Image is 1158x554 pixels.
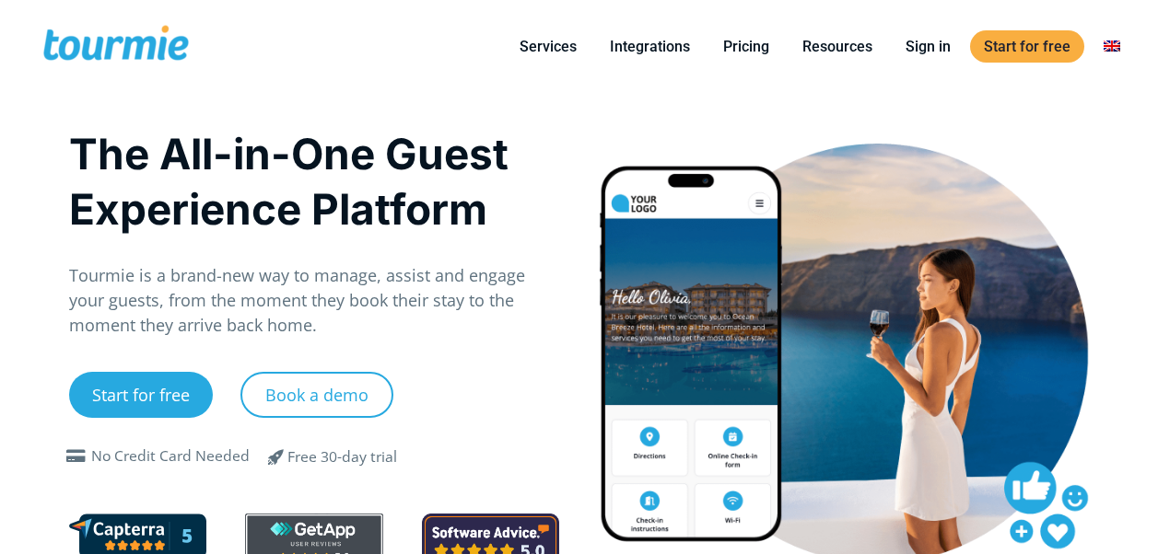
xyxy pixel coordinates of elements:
[892,35,965,58] a: Sign in
[69,372,213,418] a: Start for free
[62,449,91,464] span: 
[506,35,591,58] a: Services
[287,446,397,468] div: Free 30-day trial
[69,263,560,338] p: Tourmie is a brand-new way to manage, assist and engage your guests, from the moment they book th...
[709,35,783,58] a: Pricing
[596,35,704,58] a: Integrations
[69,126,560,237] h1: The All-in-One Guest Experience Platform
[240,372,393,418] a: Book a demo
[91,445,250,467] div: No Credit Card Needed
[254,445,298,467] span: 
[789,35,886,58] a: Resources
[970,30,1084,63] a: Start for free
